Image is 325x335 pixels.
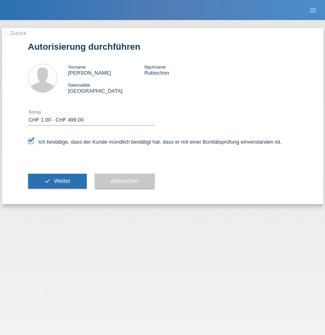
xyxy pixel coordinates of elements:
[95,174,155,189] button: Abbrechen
[111,178,139,184] span: Abbrechen
[68,82,145,94] div: [GEOGRAPHIC_DATA]
[28,42,297,52] h1: Autorisierung durchführen
[68,65,86,69] span: Vorname
[28,174,87,189] button: check Weiter
[305,8,321,12] a: menu
[4,30,27,36] a: ← Zurück
[54,178,70,184] span: Weiter
[68,83,90,87] span: Nationalität
[309,6,317,14] i: menu
[144,64,221,76] div: Rubischon
[68,64,145,76] div: [PERSON_NAME]
[144,65,166,69] span: Nachname
[44,178,51,184] i: check
[28,139,282,145] label: Ich bestätige, dass der Kunde mündlich bestätigt hat, dass er mit einer Bonitätsprüfung einversta...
